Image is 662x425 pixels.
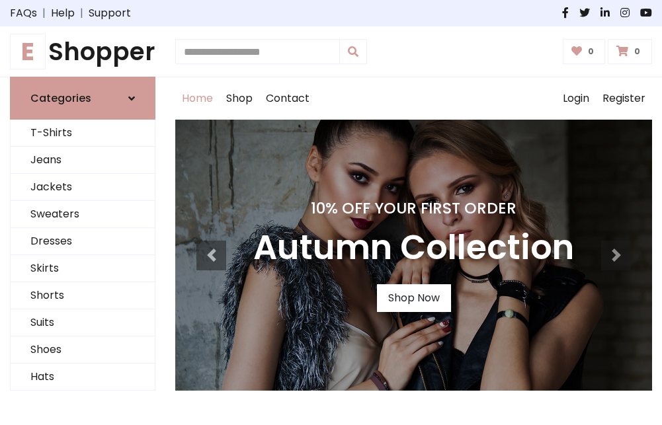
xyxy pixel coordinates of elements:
[377,284,451,312] a: Shop Now
[11,309,155,336] a: Suits
[556,77,596,120] a: Login
[30,92,91,104] h6: Categories
[11,120,155,147] a: T-Shirts
[631,46,643,58] span: 0
[175,77,220,120] a: Home
[10,5,37,21] a: FAQs
[89,5,131,21] a: Support
[11,282,155,309] a: Shorts
[608,39,652,64] a: 0
[11,201,155,228] a: Sweaters
[11,228,155,255] a: Dresses
[11,174,155,201] a: Jackets
[253,228,574,268] h3: Autumn Collection
[596,77,652,120] a: Register
[11,364,155,391] a: Hats
[563,39,606,64] a: 0
[75,5,89,21] span: |
[11,255,155,282] a: Skirts
[253,199,574,217] h4: 10% Off Your First Order
[37,5,51,21] span: |
[259,77,316,120] a: Contact
[10,37,155,66] a: EShopper
[11,147,155,174] a: Jeans
[10,37,155,66] h1: Shopper
[10,77,155,120] a: Categories
[220,77,259,120] a: Shop
[11,336,155,364] a: Shoes
[10,34,46,69] span: E
[51,5,75,21] a: Help
[585,46,597,58] span: 0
